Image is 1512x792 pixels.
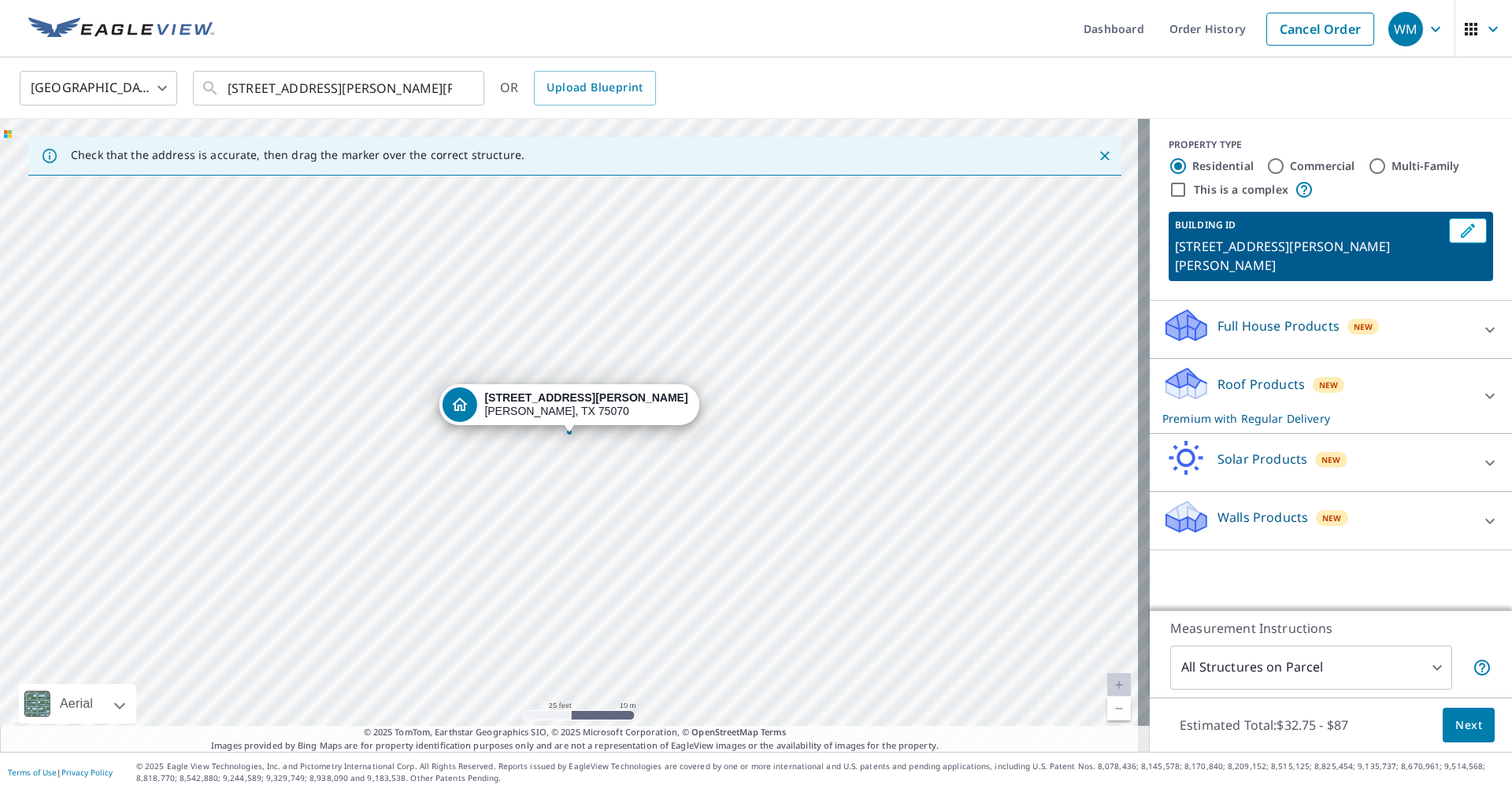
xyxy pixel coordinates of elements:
[1169,138,1493,152] div: PROPERTY TYPE
[1321,453,1341,466] span: New
[28,17,214,41] img: EV Logo
[1217,508,1308,527] p: Walls Products
[55,684,98,724] div: Aerial
[1354,320,1373,333] span: New
[8,768,113,777] p: |
[228,66,452,110] input: Search by address or latitude-longitude
[484,391,687,404] strong: [STREET_ADDRESS][PERSON_NAME]
[1162,307,1499,352] div: Full House ProductsNew
[484,391,687,418] div: [PERSON_NAME], TX 75070
[1266,13,1374,46] a: Cancel Order
[1388,12,1423,46] div: WM
[1167,708,1361,742] p: Estimated Total: $32.75 - $87
[1449,218,1487,243] button: Edit building 1
[1095,146,1115,166] button: Close
[547,78,643,98] span: Upload Blueprint
[500,71,656,105] div: OR
[1319,379,1339,391] span: New
[1217,375,1305,394] p: Roof Products
[19,684,136,724] div: Aerial
[691,726,758,738] a: OpenStreetMap
[20,66,177,110] div: [GEOGRAPHIC_DATA]
[61,767,113,778] a: Privacy Policy
[1107,673,1131,697] a: Current Level 20, Zoom In Disabled
[71,148,524,162] p: Check that the address is accurate, then drag the marker over the correct structure.
[1170,619,1492,638] p: Measurement Instructions
[1175,218,1236,231] p: BUILDING ID
[1175,237,1443,275] p: [STREET_ADDRESS][PERSON_NAME][PERSON_NAME]
[761,726,787,738] a: Terms
[1473,658,1492,677] span: Your report will include each building or structure inside the parcel boundary. In some cases, du...
[1162,365,1499,427] div: Roof ProductsNewPremium with Regular Delivery
[364,726,787,739] span: © 2025 TomTom, Earthstar Geographics SIO, © 2025 Microsoft Corporation, ©
[1392,158,1460,174] label: Multi-Family
[1162,498,1499,543] div: Walls ProductsNew
[1443,708,1495,743] button: Next
[439,384,699,433] div: Dropped pin, building 1, Residential property, 3020 Avery Ln Mckinney, TX 75070
[1322,512,1342,524] span: New
[534,71,655,105] a: Upload Blueprint
[1194,182,1288,198] label: This is a complex
[1162,410,1471,427] p: Premium with Regular Delivery
[136,761,1504,784] p: © 2025 Eagle View Technologies, Inc. and Pictometry International Corp. All Rights Reserved. Repo...
[1170,646,1452,690] div: All Structures on Parcel
[8,767,57,778] a: Terms of Use
[1217,316,1340,335] p: Full House Products
[1162,440,1499,485] div: Solar ProductsNew
[1290,158,1355,174] label: Commercial
[1455,716,1482,735] span: Next
[1107,697,1131,720] a: Current Level 20, Zoom Out
[1217,450,1307,468] p: Solar Products
[1192,158,1254,174] label: Residential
